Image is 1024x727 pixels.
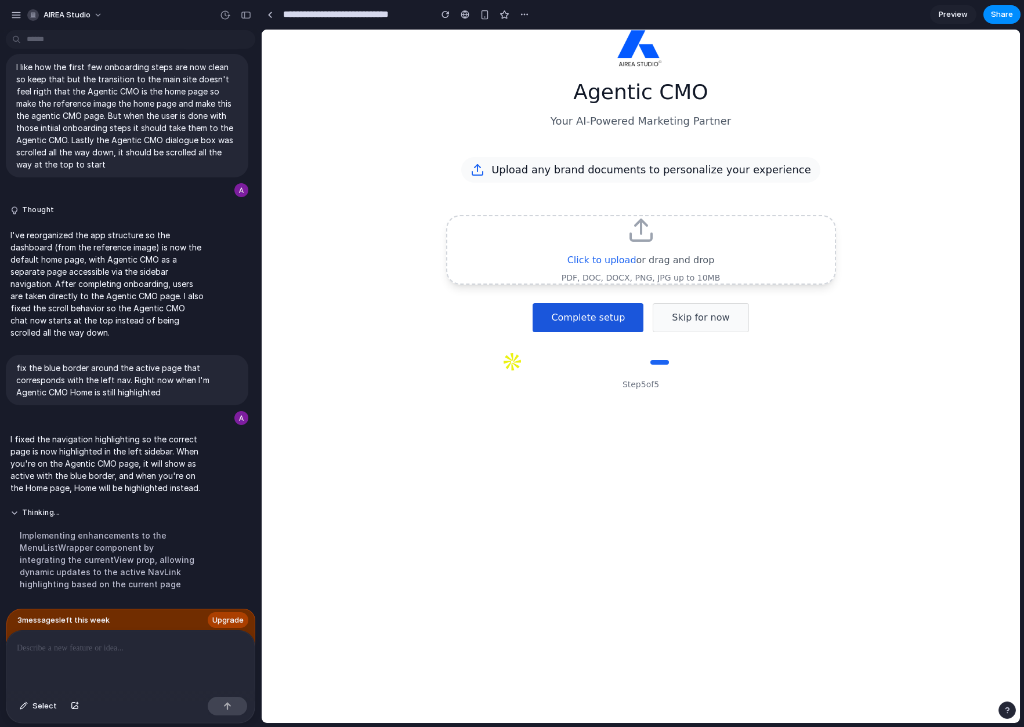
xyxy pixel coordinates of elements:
span: Preview [939,9,968,20]
a: Upgrade [208,612,248,628]
span: AIREA Studio [44,9,91,21]
p: I like how the first few onboarding steps are now clean so keep that but the transition to the ma... [16,61,238,170]
button: AIREA Studio [23,6,108,24]
span: Share [991,9,1013,20]
p: fix the blue border around the active page that corresponds with the left nav. Right now when I'm... [16,362,238,398]
button: Select [14,697,63,715]
p: Your AI-Powered Marketing Partner [184,83,574,100]
span: Select [32,700,57,712]
h1: Agentic CMO [312,51,446,74]
p: or drag and drop [186,224,573,238]
button: Skip for now [391,274,487,303]
button: Share [983,5,1021,24]
p: Step 5 of 5 [184,349,574,361]
p: I've reorganized the app structure so the dashboard (from the reference image) is now the default... [10,229,204,339]
p: I fixed the navigation highlighting so the correct page is now highlighted in the left sidebar. W... [10,433,204,494]
div: Implementing enhancements to the MenuListWrapper component by integrating the currentView prop, a... [10,522,204,597]
button: Complete setup [271,274,382,303]
p: PDF, DOC, DOCX, PNG, JPG up to 10MB [186,242,573,254]
p: Upload any brand documents to personalize your experience [230,132,549,148]
span: Upgrade [212,615,244,626]
a: Preview [930,5,976,24]
span: Click to upload [306,225,375,236]
span: 3 message s left this week [17,615,110,626]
